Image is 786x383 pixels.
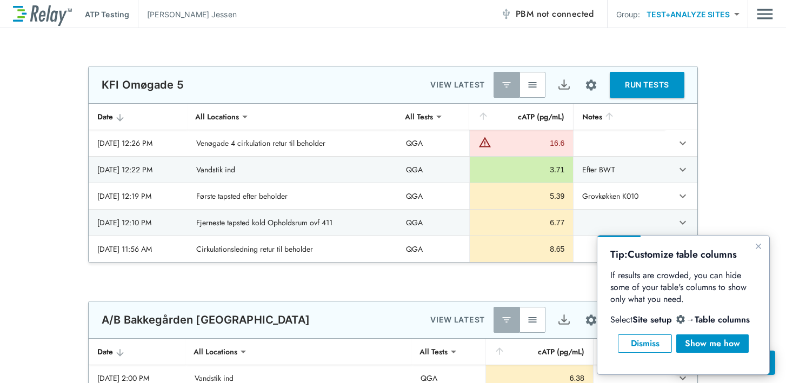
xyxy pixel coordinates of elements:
div: All Locations [188,106,247,127]
p: KFI Omøgade 5 [102,78,184,91]
td: QGA [397,157,469,183]
td: Vandstik ind [188,157,397,183]
img: Latest [501,314,512,325]
button: Main menu [757,4,773,24]
td: Efter BWT [573,157,664,183]
div: 8.65 [478,244,565,254]
p: VIEW LATEST [430,78,485,91]
td: Første tapsted efter beholder [188,183,397,209]
td: QGA [397,236,469,262]
p: VIEW LATEST [430,313,485,326]
td: Venøgade 4 cirkulation retur til beholder [188,130,397,156]
div: All Tests [412,341,455,362]
div: 6.77 [478,217,565,228]
p: Group: [616,9,641,20]
div: All Tests [397,106,441,127]
div: [DATE] 11:56 AM [97,244,179,254]
iframe: bubble [597,236,769,374]
div: [DATE] 12:22 PM [97,164,179,175]
button: Export [551,72,577,98]
img: Settings Icon [584,78,598,92]
button: expand row [674,187,692,205]
td: QGA [397,210,469,236]
img: Warning [478,136,491,149]
div: [DATE] 12:26 PM [97,138,179,149]
div: cATP (pg/mL) [494,345,584,358]
img: LuminUltra Relay [13,3,72,26]
button: expand row [674,134,692,152]
th: Date [89,339,186,365]
p: [PERSON_NAME] Jessen [147,9,237,20]
p: A/B Bakkegården [GEOGRAPHIC_DATA] [102,313,310,326]
img: Offline Icon [501,9,511,19]
div: 3.71 [478,164,565,175]
span: PBM [516,6,594,22]
td: QGA [397,130,469,156]
table: sticky table [89,104,697,263]
img: Export Icon [557,313,571,327]
td: Fjerneste tapsted kold Opholdsrum ovf 411 [188,210,397,236]
img: Settings Icon [584,313,598,327]
img: Drawer Icon [757,4,773,24]
div: All Locations [186,341,245,362]
button: Site setup [577,71,605,99]
div: [DATE] 12:10 PM [97,217,179,228]
div: Notes [582,110,656,123]
td: QGA [397,183,469,209]
span: not connected [537,8,594,20]
p: ATP Testing [85,9,129,20]
div: 5.39 [478,191,565,201]
button: RUN TESTS [610,72,684,98]
img: Export Icon [557,78,571,92]
button: expand row [674,213,692,232]
button: Export [551,307,577,333]
img: View All [527,314,538,325]
div: 16.6 [494,138,565,149]
div: cATP (pg/mL) [478,110,565,123]
th: Date [89,104,188,130]
button: Site setup [577,306,605,334]
button: PBM not connected [496,3,598,25]
button: expand row [674,160,692,179]
td: Grovkøkken K010 [573,183,664,209]
td: Cirkulationsledning retur til beholder [188,236,397,262]
div: [DATE] 12:19 PM [97,191,179,201]
img: View All [527,79,538,90]
img: Latest [501,79,512,90]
